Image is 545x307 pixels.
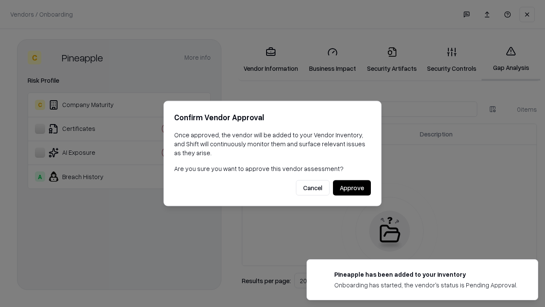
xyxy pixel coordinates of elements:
button: Cancel [296,180,330,196]
div: Pineapple has been added to your inventory [334,270,517,279]
p: Once approved, the vendor will be added to your Vendor Inventory, and Shift will continuously mon... [174,130,371,157]
p: Are you sure you want to approve this vendor assessment? [174,164,371,173]
h2: Confirm Vendor Approval [174,111,371,124]
button: Approve [333,180,371,196]
div: Onboarding has started, the vendor's status is Pending Approval. [334,281,517,290]
img: pineappleenergy.com [317,270,327,280]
